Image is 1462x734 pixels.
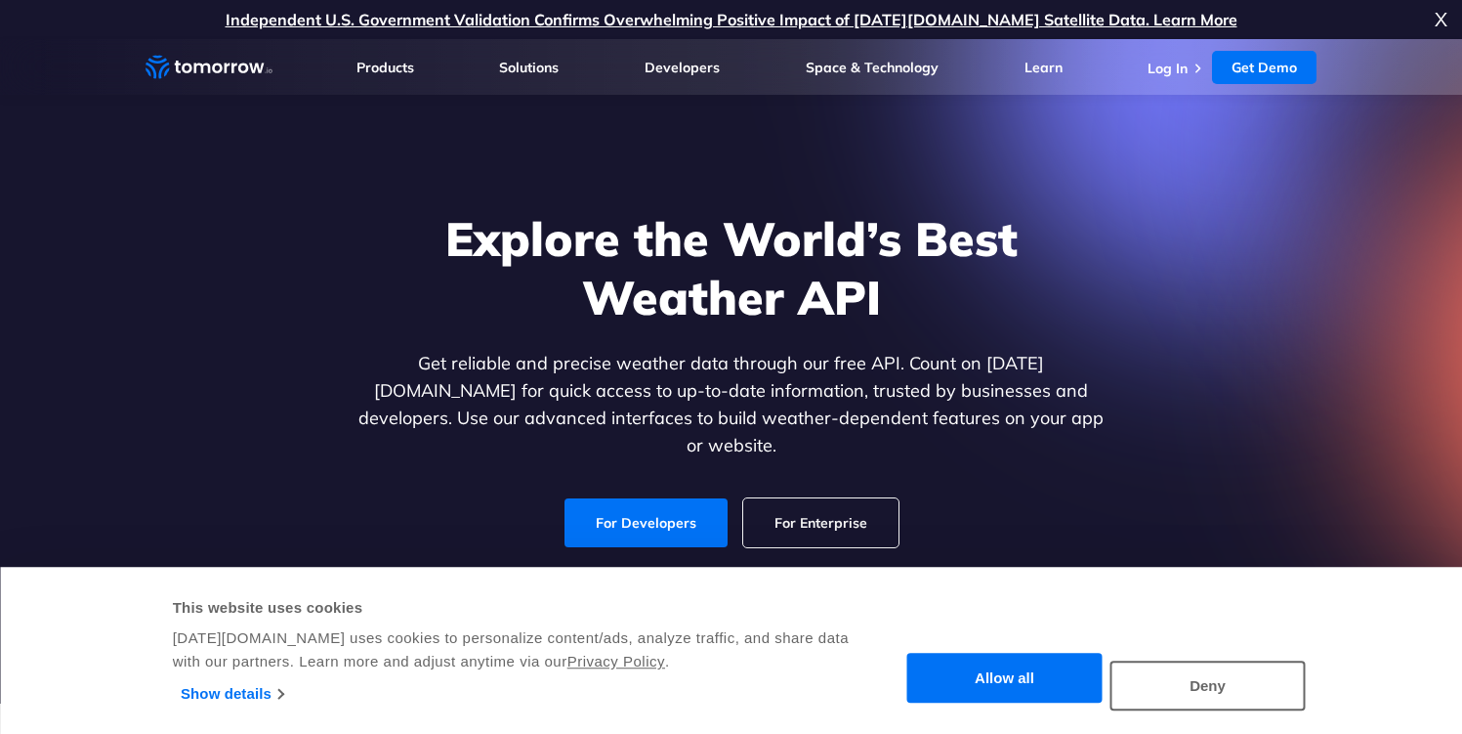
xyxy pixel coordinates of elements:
a: Learn [1024,59,1063,76]
a: For Developers [564,498,728,547]
div: This website uses cookies [173,596,873,620]
a: Log In [1148,60,1188,77]
a: Independent U.S. Government Validation Confirms Overwhelming Positive Impact of [DATE][DOMAIN_NAM... [226,10,1237,29]
a: Space & Technology [806,59,939,76]
a: Products [356,59,414,76]
a: Get Demo [1212,51,1316,84]
a: Privacy Policy [567,653,665,669]
a: For Enterprise [743,498,898,547]
h1: Explore the World’s Best Weather API [355,209,1108,326]
a: Developers [645,59,720,76]
a: Home link [146,53,272,82]
p: Get reliable and precise weather data through our free API. Count on [DATE][DOMAIN_NAME] for quic... [355,350,1108,459]
div: [DATE][DOMAIN_NAME] uses cookies to personalize content/ads, analyze traffic, and share data with... [173,626,873,673]
a: Solutions [499,59,559,76]
button: Deny [1110,661,1306,711]
button: Allow all [907,654,1103,704]
a: Show details [181,679,283,709]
